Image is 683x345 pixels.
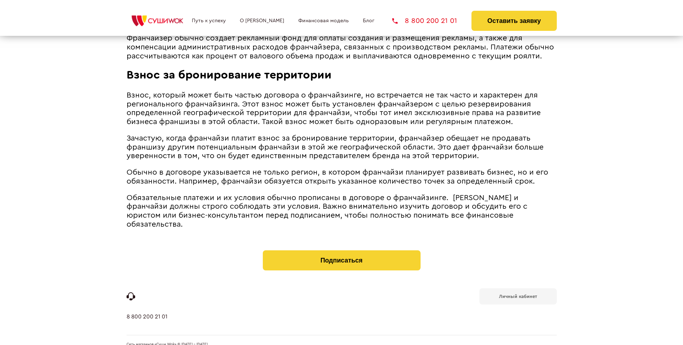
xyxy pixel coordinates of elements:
[127,169,548,185] span: Обычно в договоре указывается не только регион, в котором франчайзи планирует развивать бизнес, н...
[479,288,557,304] a: Личный кабинет
[499,294,537,299] b: Личный кабинет
[127,313,167,335] a: 8 800 200 21 01
[127,134,544,160] span: Зачастую, когда франчайзи платит взнос за бронирование территории, франчайзер обещает не продават...
[363,18,374,24] a: Блог
[471,11,556,31] button: Оставить заявку
[127,194,527,228] span: Обязательные платежи и их условия обычно прописаны в договоре о франчайзинге. [PERSON_NAME] и фра...
[298,18,349,24] a: Финансовая модель
[405,17,457,24] span: 8 800 200 21 01
[240,18,284,24] a: О [PERSON_NAME]
[192,18,226,24] a: Путь к успеху
[263,250,421,270] button: Подписаться
[127,69,332,81] span: Взнос за бронирование территории
[392,17,457,24] a: 8 800 200 21 01
[127,91,541,126] span: Взнос, который может быть частью договора о франчайзинге, но встречается не так часто и характере...
[127,34,554,60] span: Франчайзер обычно создает рекламный фонд для оплаты создания и размещения рекламы, а также для ко...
